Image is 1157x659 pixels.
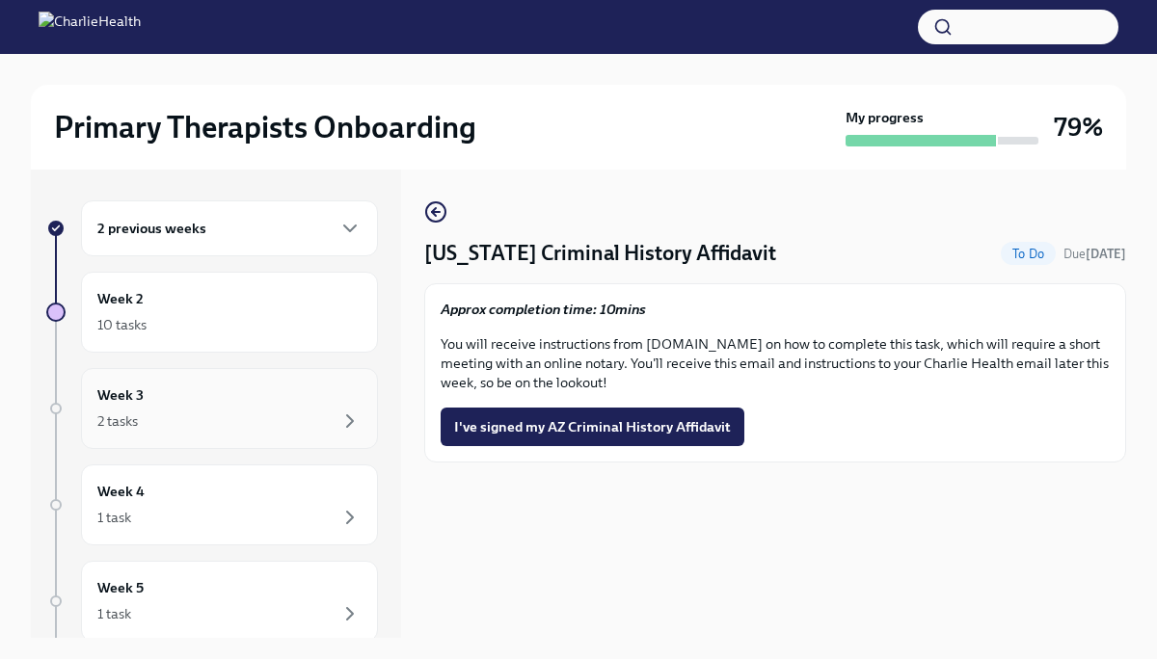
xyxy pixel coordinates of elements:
h6: Week 2 [97,288,144,309]
h2: Primary Therapists Onboarding [54,108,476,146]
span: I've signed my AZ Criminal History Affidavit [454,417,731,436]
span: To Do [1001,247,1056,261]
img: CharlieHealth [39,12,141,42]
h3: 79% [1054,110,1103,145]
a: Week 32 tasks [46,368,378,449]
div: 2 previous weeks [81,200,378,256]
span: Due [1063,247,1126,261]
h4: [US_STATE] Criminal History Affidavit [424,239,776,268]
strong: My progress [846,108,924,127]
div: 10 tasks [97,315,147,334]
div: 2 tasks [97,411,138,431]
strong: Approx completion time: 10mins [441,301,646,318]
p: You will receive instructions from [DOMAIN_NAME] on how to complete this task, which will require... [441,334,1110,392]
a: Week 210 tasks [46,272,378,353]
a: Week 41 task [46,464,378,545]
h6: Week 5 [97,577,144,598]
div: 1 task [97,604,131,623]
div: 1 task [97,508,131,527]
strong: [DATE] [1086,247,1126,261]
a: Week 51 task [46,561,378,642]
h6: 2 previous weeks [97,218,206,239]
h6: Week 4 [97,481,145,502]
span: August 24th, 2025 09:00 [1063,245,1126,263]
h6: Week 3 [97,384,144,406]
button: I've signed my AZ Criminal History Affidavit [441,408,744,446]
